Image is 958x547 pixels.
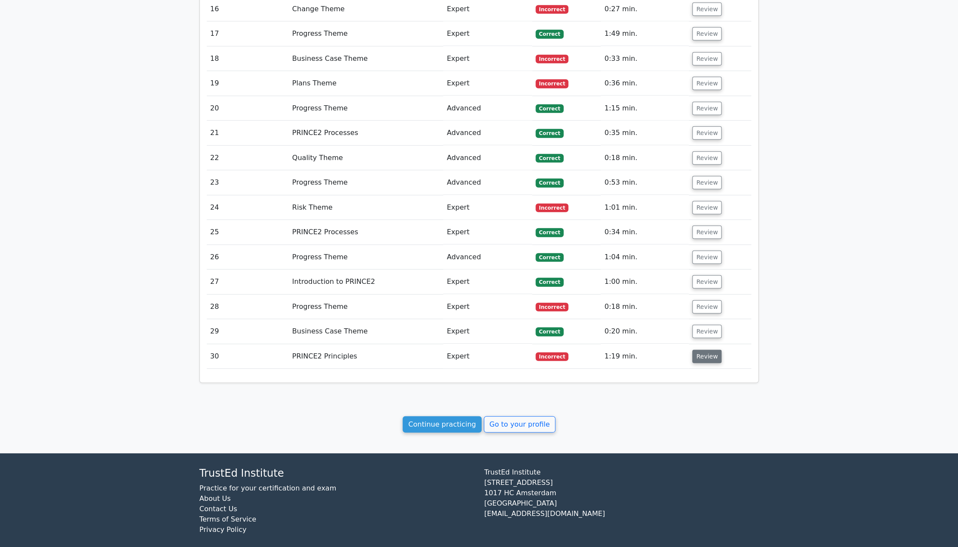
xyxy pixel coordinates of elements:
[601,47,689,71] td: 0:33 min.
[207,146,289,170] td: 22
[289,71,443,96] td: Plans Theme
[443,146,532,170] td: Advanced
[536,327,564,336] span: Correct
[289,195,443,220] td: Risk Theme
[601,270,689,294] td: 1:00 min.
[692,27,722,41] button: Review
[207,22,289,46] td: 17
[289,47,443,71] td: Business Case Theme
[289,319,443,344] td: Business Case Theme
[601,96,689,121] td: 1:15 min.
[207,47,289,71] td: 18
[692,126,722,140] button: Review
[692,52,722,66] button: Review
[207,344,289,369] td: 30
[692,77,722,90] button: Review
[289,146,443,170] td: Quality Theme
[289,220,443,245] td: PRINCE2 Processes
[443,319,532,344] td: Expert
[289,22,443,46] td: Progress Theme
[199,505,237,513] a: Contact Us
[692,251,722,264] button: Review
[207,195,289,220] td: 24
[601,195,689,220] td: 1:01 min.
[289,344,443,369] td: PRINCE2 Principles
[692,201,722,214] button: Review
[207,270,289,294] td: 27
[536,104,564,113] span: Correct
[443,270,532,294] td: Expert
[536,303,569,311] span: Incorrect
[692,3,722,16] button: Review
[601,295,689,319] td: 0:18 min.
[207,71,289,96] td: 19
[199,467,474,480] h4: TrustEd Institute
[692,325,722,338] button: Review
[536,154,564,163] span: Correct
[479,467,764,542] div: TrustEd Institute [STREET_ADDRESS] 1017 HC Amsterdam [GEOGRAPHIC_DATA] [EMAIL_ADDRESS][DOMAIN_NAME]
[536,352,569,361] span: Incorrect
[601,146,689,170] td: 0:18 min.
[536,5,569,14] span: Incorrect
[443,22,532,46] td: Expert
[692,102,722,115] button: Review
[199,494,230,503] a: About Us
[207,220,289,245] td: 25
[601,22,689,46] td: 1:49 min.
[601,319,689,344] td: 0:20 min.
[199,525,246,534] a: Privacy Policy
[207,170,289,195] td: 23
[443,170,532,195] td: Advanced
[289,121,443,145] td: PRINCE2 Processes
[601,220,689,245] td: 0:34 min.
[289,170,443,195] td: Progress Theme
[536,204,569,212] span: Incorrect
[536,253,564,262] span: Correct
[536,55,569,63] span: Incorrect
[443,344,532,369] td: Expert
[692,275,722,289] button: Review
[207,96,289,121] td: 20
[207,245,289,270] td: 26
[403,416,482,433] a: Continue practicing
[692,350,722,363] button: Review
[536,30,564,38] span: Correct
[199,515,256,523] a: Terms of Service
[692,300,722,314] button: Review
[207,295,289,319] td: 28
[289,295,443,319] td: Progress Theme
[443,47,532,71] td: Expert
[536,79,569,88] span: Incorrect
[443,96,532,121] td: Advanced
[484,416,555,433] a: Go to your profile
[601,344,689,369] td: 1:19 min.
[536,278,564,286] span: Correct
[601,121,689,145] td: 0:35 min.
[443,245,532,270] td: Advanced
[692,176,722,189] button: Review
[536,228,564,237] span: Correct
[289,245,443,270] td: Progress Theme
[692,151,722,165] button: Review
[443,220,532,245] td: Expert
[207,121,289,145] td: 21
[199,484,336,492] a: Practice for your certification and exam
[536,129,564,138] span: Correct
[443,295,532,319] td: Expert
[207,319,289,344] td: 29
[601,170,689,195] td: 0:53 min.
[443,195,532,220] td: Expert
[601,71,689,96] td: 0:36 min.
[443,121,532,145] td: Advanced
[289,96,443,121] td: Progress Theme
[601,245,689,270] td: 1:04 min.
[536,179,564,187] span: Correct
[443,71,532,96] td: Expert
[692,226,722,239] button: Review
[289,270,443,294] td: Introduction to PRINCE2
